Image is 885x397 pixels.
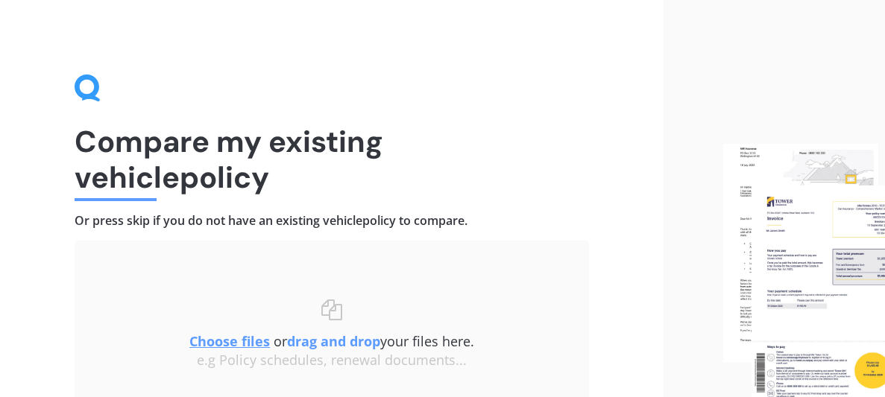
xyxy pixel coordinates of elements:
span: or your files here. [189,332,474,350]
h4: Or press skip if you do not have an existing vehicle policy to compare. [75,213,589,229]
h1: Compare my existing vehicle policy [75,124,589,195]
b: drag and drop [287,332,380,350]
div: e.g Policy schedules, renewal documents... [104,352,559,369]
u: Choose files [189,332,270,350]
